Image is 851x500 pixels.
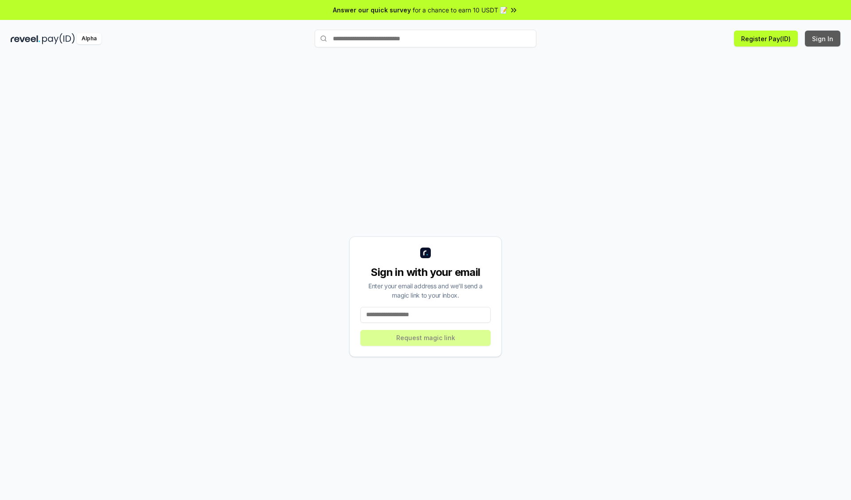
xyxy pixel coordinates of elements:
[420,248,431,258] img: logo_small
[734,31,798,47] button: Register Pay(ID)
[805,31,840,47] button: Sign In
[360,265,491,279] div: Sign in with your email
[360,281,491,300] div: Enter your email address and we’ll send a magic link to your inbox.
[42,33,75,44] img: pay_id
[77,33,101,44] div: Alpha
[333,5,411,15] span: Answer our quick survey
[413,5,507,15] span: for a chance to earn 10 USDT 📝
[11,33,40,44] img: reveel_dark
